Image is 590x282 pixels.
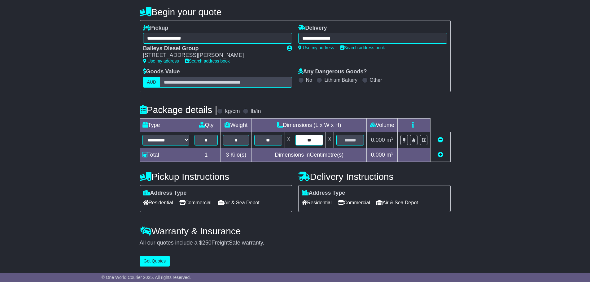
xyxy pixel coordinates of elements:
sup: 3 [391,136,394,141]
div: All our quotes include a $ FreightSafe warranty. [140,240,451,246]
span: © One World Courier 2025. All rights reserved. [102,275,191,280]
span: 0.000 [371,152,385,158]
a: Search address book [340,45,385,50]
span: m [387,152,394,158]
span: 0.000 [371,137,385,143]
h4: Package details | [140,105,217,115]
div: Baileys Diesel Group [143,45,281,52]
td: Kilo(s) [221,148,252,162]
td: Volume [367,118,398,132]
a: Add new item [438,152,443,158]
button: Get Quotes [140,256,170,267]
span: Air & Sea Depot [218,198,260,207]
label: Delivery [298,25,327,32]
td: Qty [192,118,221,132]
td: Type [140,118,192,132]
h4: Pickup Instructions [140,171,292,182]
label: Lithium Battery [324,77,357,83]
label: Other [370,77,382,83]
div: [STREET_ADDRESS][PERSON_NAME] [143,52,281,59]
span: 3 [226,152,229,158]
td: Weight [221,118,252,132]
td: Dimensions (L x W x H) [252,118,367,132]
a: Use my address [143,59,179,63]
span: Commercial [338,198,370,207]
a: Use my address [298,45,334,50]
span: Residential [143,198,173,207]
span: Air & Sea Depot [376,198,418,207]
td: x [285,132,293,148]
h4: Begin your quote [140,7,451,17]
label: AUD [143,77,160,88]
h4: Delivery Instructions [298,171,451,182]
label: No [306,77,312,83]
td: x [326,132,334,148]
td: Total [140,148,192,162]
sup: 3 [391,151,394,155]
a: Remove this item [438,137,443,143]
label: Pickup [143,25,168,32]
label: kg/cm [225,108,240,115]
a: Search address book [185,59,230,63]
label: lb/in [251,108,261,115]
span: 250 [202,240,212,246]
span: m [387,137,394,143]
label: Address Type [143,190,187,197]
span: Commercial [179,198,212,207]
label: Goods Value [143,68,180,75]
label: Any Dangerous Goods? [298,68,367,75]
td: 1 [192,148,221,162]
span: Residential [302,198,332,207]
h4: Warranty & Insurance [140,226,451,236]
td: Dimensions in Centimetre(s) [252,148,367,162]
label: Address Type [302,190,345,197]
